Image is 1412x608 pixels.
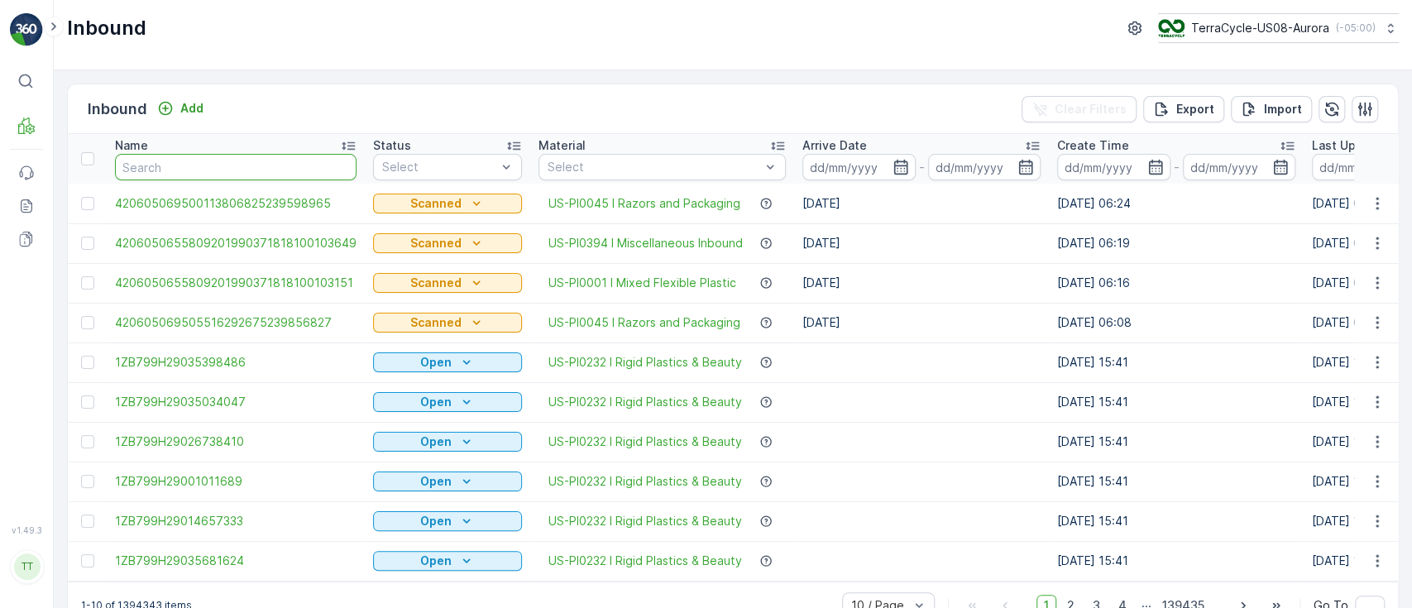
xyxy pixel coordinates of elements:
[1336,22,1376,35] p: ( -05:00 )
[373,432,522,452] button: Open
[548,394,742,410] a: US-PI0232 I Rigid Plastics & Beauty
[548,159,760,175] p: Select
[1049,303,1304,342] td: [DATE] 06:08
[10,539,43,595] button: TT
[180,100,203,117] p: Add
[420,354,452,371] p: Open
[420,513,452,529] p: Open
[548,433,742,450] a: US-PI0232 I Rigid Plastics & Beauty
[919,157,925,177] p: -
[1049,462,1304,501] td: [DATE] 15:41
[548,513,742,529] a: US-PI0232 I Rigid Plastics & Beauty
[115,513,357,529] a: 1ZB799H29014657333
[115,314,357,331] a: 420605069505516292675239856827
[1176,101,1214,117] p: Export
[373,137,411,154] p: Status
[928,154,1041,180] input: dd/mm/yyyy
[373,352,522,372] button: Open
[1264,101,1302,117] p: Import
[115,137,148,154] p: Name
[373,472,522,491] button: Open
[382,159,496,175] p: Select
[1174,157,1180,177] p: -
[115,394,357,410] a: 1ZB799H29035034047
[115,433,357,450] a: 1ZB799H29026738410
[410,275,462,291] p: Scanned
[1049,541,1304,581] td: [DATE] 15:41
[1049,184,1304,223] td: [DATE] 06:24
[373,233,522,253] button: Scanned
[548,553,742,569] a: US-PI0232 I Rigid Plastics & Beauty
[81,276,94,290] div: Toggle Row Selected
[81,197,94,210] div: Toggle Row Selected
[115,553,357,569] a: 1ZB799H29035681624
[1183,154,1296,180] input: dd/mm/yyyy
[10,525,43,535] span: v 1.49.3
[548,473,742,490] a: US-PI0232 I Rigid Plastics & Beauty
[1143,96,1224,122] button: Export
[538,137,586,154] p: Material
[81,515,94,528] div: Toggle Row Selected
[373,551,522,571] button: Open
[794,263,1049,303] td: [DATE]
[115,195,357,212] a: 420605069500113806825239598965
[81,356,94,369] div: Toggle Row Selected
[1057,137,1129,154] p: Create Time
[420,553,452,569] p: Open
[81,237,94,250] div: Toggle Row Selected
[1022,96,1137,122] button: Clear Filters
[10,13,43,46] img: logo
[115,473,357,490] a: 1ZB799H29001011689
[548,354,742,371] a: US-PI0232 I Rigid Plastics & Beauty
[548,235,743,251] span: US-PI0394 I Miscellaneous Inbound
[115,154,357,180] input: Search
[1191,20,1329,36] p: TerraCycle-US08-Aurora
[1231,96,1312,122] button: Import
[373,511,522,531] button: Open
[81,316,94,329] div: Toggle Row Selected
[420,473,452,490] p: Open
[420,433,452,450] p: Open
[373,273,522,293] button: Scanned
[81,475,94,488] div: Toggle Row Selected
[1057,154,1170,180] input: dd/mm/yyyy
[1049,382,1304,422] td: [DATE] 15:41
[81,395,94,409] div: Toggle Row Selected
[115,354,357,371] a: 1ZB799H29035398486
[794,303,1049,342] td: [DATE]
[1049,342,1304,382] td: [DATE] 15:41
[1049,422,1304,462] td: [DATE] 15:41
[115,275,357,291] a: 4206050655809201990371818100103151
[1049,263,1304,303] td: [DATE] 06:16
[1158,19,1185,37] img: image_ci7OI47.png
[373,392,522,412] button: Open
[67,15,146,41] p: Inbound
[14,553,41,580] div: TT
[373,313,522,333] button: Scanned
[548,195,740,212] a: US-PI0045 I Razors and Packaging
[81,435,94,448] div: Toggle Row Selected
[1049,501,1304,541] td: [DATE] 15:41
[548,275,736,291] a: US-PI0001 I Mixed Flexible Plastic
[420,394,452,410] p: Open
[410,314,462,331] p: Scanned
[548,314,740,331] a: US-PI0045 I Razors and Packaging
[115,235,357,251] span: 4206050655809201990371818100103649
[410,235,462,251] p: Scanned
